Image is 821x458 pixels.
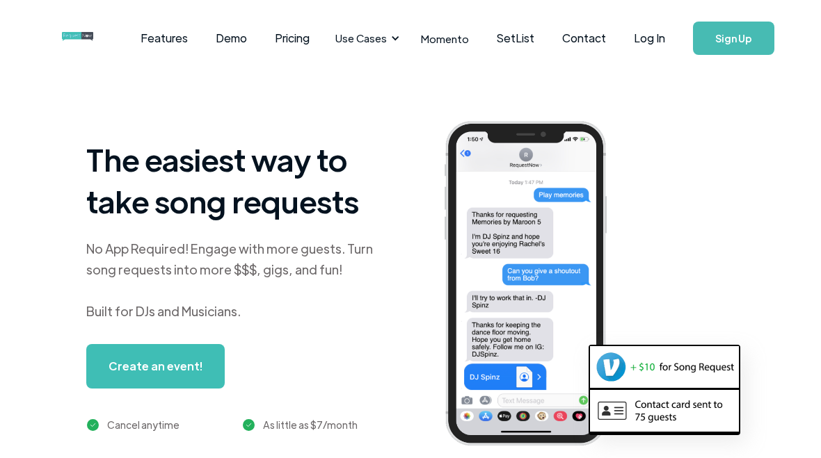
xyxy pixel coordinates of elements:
[335,31,387,46] div: Use Cases
[693,22,774,55] a: Sign Up
[107,416,180,433] div: Cancel anytime
[87,419,99,431] img: green checkmark
[327,17,404,60] div: Use Cases
[261,17,324,60] a: Pricing
[243,419,255,431] img: green checkmark
[263,416,358,433] div: As little as $7/month
[62,24,92,52] a: home
[202,17,261,60] a: Demo
[548,17,620,60] a: Contact
[407,18,483,59] a: Momento
[483,17,548,60] a: SetList
[86,238,391,322] div: No App Required! Engage with more guests. Turn song requests into more $$$, gigs, and fun! Built ...
[590,346,739,388] img: venmo screenshot
[86,138,391,222] h1: The easiest way to take song requests
[127,17,202,60] a: Features
[62,32,120,42] img: requestnow logo
[620,14,679,63] a: Log In
[86,344,225,389] a: Create an event!
[590,390,739,432] img: contact card example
